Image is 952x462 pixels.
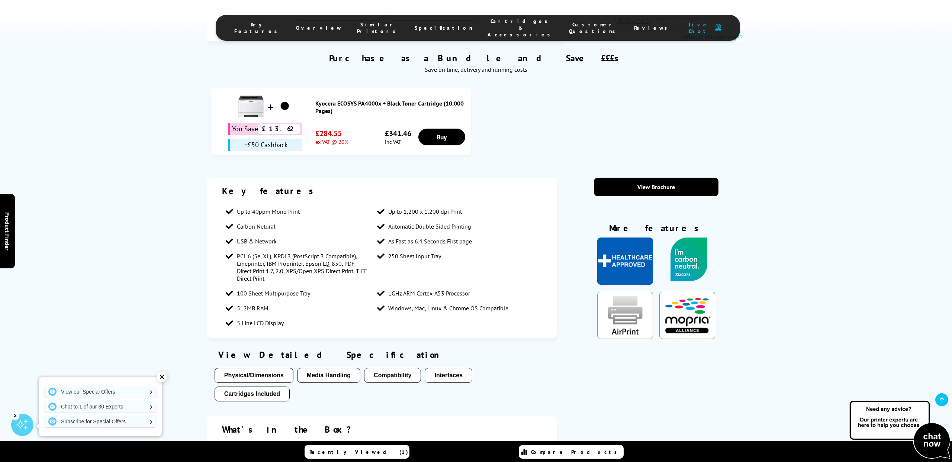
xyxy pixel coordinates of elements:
[315,100,467,114] a: Kyocera ECOSYS PA4000x + Black Toner Cartridge (10,000 Pages)
[215,387,290,401] button: Cartridges Included
[659,333,715,340] a: KeyFeatureModal324
[388,252,441,260] span: 250 Sheet Input Tray
[597,333,653,340] a: KeyFeatureModal85
[237,290,310,297] span: 100 Sheet Multipurpose Tray
[237,304,268,312] span: 512MB RAM
[519,445,624,459] a: Compare Products
[663,238,715,281] img: Carbon Neutral Printing
[216,66,736,73] div: Save on time, delivery and running costs
[11,411,19,419] div: 3
[237,319,284,327] span: 5 Line LCD Display
[663,275,715,283] a: KeyFeatureModal346
[364,368,421,383] button: Compatibility
[385,138,411,145] span: inc VAT
[234,21,281,35] span: Key Features
[45,416,156,427] a: Subscribe for Special Offers
[237,223,276,230] span: Carbon Netural
[388,238,472,245] span: As Fast as 6.4 Seconds First page
[531,449,621,455] span: Compare Products
[357,21,400,35] span: Similar Printers
[597,279,653,286] a: KeyFeatureModal300
[228,123,302,135] div: You Save
[388,290,470,297] span: 1GHz ARM Cortex-A53 Processor
[425,368,472,383] button: Interfaces
[4,212,11,250] span: Product Finder
[315,129,348,138] span: £284.55
[388,223,471,230] span: Automatic Double Sided Printing
[276,97,294,116] img: Kyocera ECOSYS PA4000x + Black Toner Cartridge (10,000 Pages)
[594,222,718,238] div: More features
[215,349,549,361] div: View Detailed Specification
[297,368,360,383] button: Media Handling
[659,292,715,339] img: Mopria Certified
[597,238,653,285] img: Prescription Approved Printing
[415,25,473,31] span: Specification
[237,252,370,282] span: PCL 6 (5e, XL), KPDL3 (PostScript 3 Compatible), Lineprinter, IBM Proprinter, Epson LQ-850, PDF D...
[388,304,508,312] span: Windows, Mac, Linux & Chrome OS Compatible
[228,139,302,151] div: +£50 Cashback
[215,368,293,383] button: Physical/Dimensions
[418,129,465,145] a: Buy
[237,238,277,245] span: USB & Network
[309,449,408,455] span: Recently Viewed (1)
[385,129,411,138] span: £341.46
[157,372,167,382] div: ✕
[634,25,671,31] span: Reviews
[296,25,342,31] span: Overview
[388,208,462,215] span: Up to 1,200 x 1,200 dpi Print
[207,41,745,77] div: Purchase as a Bundle and Save £££s
[569,21,619,35] span: Customer Questions
[237,208,300,215] span: Up to 40ppm Mono Print
[315,138,348,145] span: ex VAT @ 20%
[222,185,542,197] div: Key features
[488,18,554,38] span: Cartridges & Accessories
[715,24,721,31] img: user-headset-duotone.svg
[848,400,952,461] img: Open Live Chat window
[222,424,542,435] div: What's in the Box?
[45,386,156,398] a: View our Special Offers
[258,124,300,134] span: £13.62
[305,445,409,459] a: Recently Viewed (1)
[686,21,711,35] span: Live Chat
[236,91,266,121] img: Kyocera ECOSYS PA4000x + Black Toner Cartridge (10,000 Pages)
[45,401,156,413] a: Chat to 1 of our 30 Experts
[594,178,718,196] a: View Brochure
[597,292,653,339] img: AirPrint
